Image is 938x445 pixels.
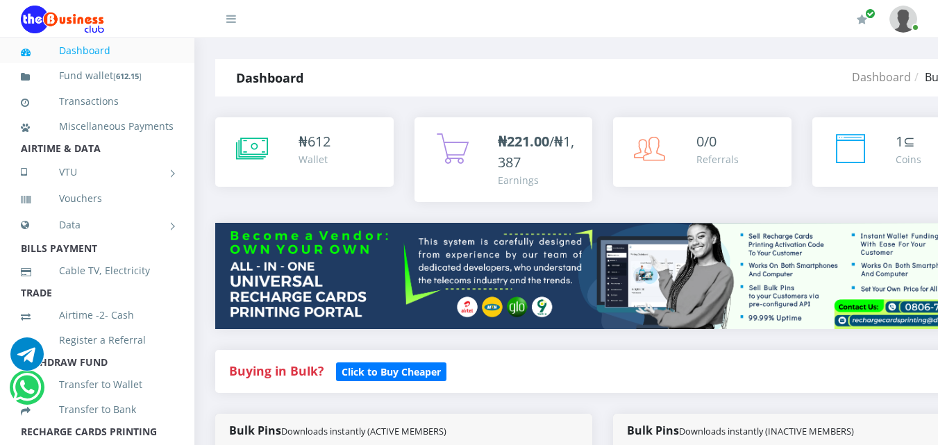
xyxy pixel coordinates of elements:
div: ₦ [299,131,330,152]
a: ₦221.00/₦1,387 Earnings [414,117,593,202]
small: Downloads instantly (ACTIVE MEMBERS) [281,425,446,437]
a: 0/0 Referrals [613,117,792,187]
a: VTU [21,155,174,190]
a: Register a Referral [21,324,174,356]
div: Coins [896,152,921,167]
span: 1 [896,132,903,151]
small: [ ] [113,71,142,81]
span: Renew/Upgrade Subscription [865,8,876,19]
a: Transfer to Wallet [21,369,174,401]
a: Transfer to Bank [21,394,174,426]
a: Airtime -2- Cash [21,299,174,331]
span: 612 [308,132,330,151]
div: ⊆ [896,131,921,152]
img: Logo [21,6,104,33]
a: Dashboard [852,69,911,85]
strong: Bulk Pins [627,423,854,438]
span: /₦1,387 [498,132,574,171]
strong: Bulk Pins [229,423,446,438]
a: Vouchers [21,183,174,215]
a: Dashboard [21,35,174,67]
div: Referrals [696,152,739,167]
a: Data [21,208,174,242]
small: Downloads instantly (INACTIVE MEMBERS) [679,425,854,437]
div: Earnings [498,173,579,187]
a: Chat for support [12,381,41,404]
b: Click to Buy Cheaper [342,365,441,378]
a: Click to Buy Cheaper [336,362,446,379]
a: ₦612 Wallet [215,117,394,187]
i: Renew/Upgrade Subscription [857,14,867,25]
a: Cable TV, Electricity [21,255,174,287]
b: 612.15 [116,71,139,81]
a: Fund wallet[612.15] [21,60,174,92]
strong: Buying in Bulk? [229,362,324,379]
a: Miscellaneous Payments [21,110,174,142]
a: Chat for support [10,348,44,371]
img: User [889,6,917,33]
b: ₦221.00 [498,132,549,151]
div: Wallet [299,152,330,167]
a: Transactions [21,85,174,117]
span: 0/0 [696,132,717,151]
strong: Dashboard [236,69,303,86]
